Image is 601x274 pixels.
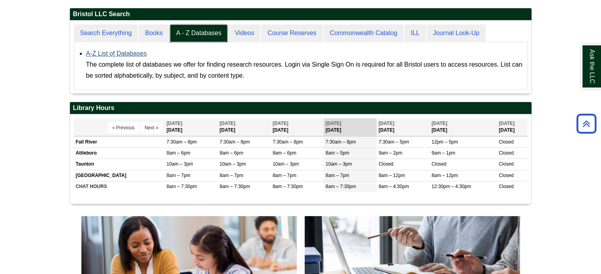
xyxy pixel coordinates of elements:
[324,24,404,42] a: Commonwealth Catalog
[431,121,447,126] span: [DATE]
[499,121,514,126] span: [DATE]
[220,150,243,156] span: 8am – 6pm
[170,24,228,42] a: A - Z Databases
[499,150,513,156] span: Closed
[326,173,349,178] span: 8am – 7pm
[74,137,165,148] td: Fall River
[220,121,236,126] span: [DATE]
[273,121,288,126] span: [DATE]
[70,8,531,21] h2: Bristol LLC Search
[431,150,455,156] span: 9am – 1pm
[379,150,402,156] span: 9am – 2pm
[273,161,299,167] span: 10am – 3pm
[431,161,446,167] span: Closed
[167,173,190,178] span: 8am – 7pm
[497,118,527,136] th: [DATE]
[499,161,513,167] span: Closed
[379,184,409,189] span: 8am – 4:30pm
[427,24,486,42] a: Journal Look-Up
[74,181,165,192] td: CHAT HOURS
[326,150,349,156] span: 8am – 5pm
[167,184,197,189] span: 8am – 7:30pm
[499,139,513,145] span: Closed
[326,121,341,126] span: [DATE]
[70,102,531,114] h2: Library Hours
[273,184,303,189] span: 8am – 7:30pm
[431,139,458,145] span: 12pm – 5pm
[273,139,303,145] span: 7:30am – 8pm
[74,24,138,42] a: Search Everything
[86,50,147,57] a: A-Z List of Databases
[379,173,405,178] span: 8am – 12pm
[379,161,393,167] span: Closed
[271,118,324,136] th: [DATE]
[273,173,296,178] span: 8am – 7pm
[379,121,394,126] span: [DATE]
[74,170,165,181] td: [GEOGRAPHIC_DATA]
[220,139,250,145] span: 7:30am – 8pm
[499,173,513,178] span: Closed
[326,184,356,189] span: 8am – 7:30pm
[139,24,169,42] a: Books
[574,118,599,129] a: Back to Top
[379,139,409,145] span: 7:30am – 5pm
[220,184,250,189] span: 8am – 7:30pm
[228,24,260,42] a: Videos
[165,118,218,136] th: [DATE]
[326,139,356,145] span: 7:30am – 8pm
[220,161,246,167] span: 10am – 3pm
[167,150,190,156] span: 8am – 6pm
[140,122,163,134] button: Next »
[218,118,271,136] th: [DATE]
[220,173,243,178] span: 8am – 7pm
[108,122,139,134] button: « Previous
[326,161,352,167] span: 10am – 3pm
[404,24,426,42] a: ILL
[377,118,430,136] th: [DATE]
[167,161,193,167] span: 10am – 3pm
[431,184,471,189] span: 12:30pm – 4:30pm
[324,118,377,136] th: [DATE]
[431,173,458,178] span: 8am – 12pm
[74,159,165,170] td: Taunton
[167,139,197,145] span: 7:30am – 8pm
[261,24,323,42] a: Course Reserves
[86,59,523,81] div: The complete list of databases we offer for finding research resources. Login via Single Sign On ...
[499,184,513,189] span: Closed
[74,148,165,159] td: Attleboro
[167,121,183,126] span: [DATE]
[273,150,296,156] span: 8am – 6pm
[430,118,497,136] th: [DATE]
